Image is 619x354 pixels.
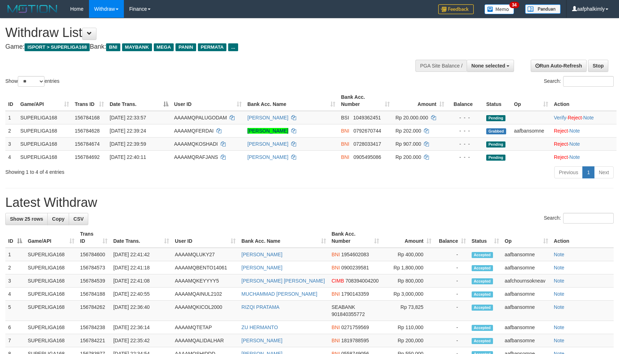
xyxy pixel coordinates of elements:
th: Trans ID: activate to sort column ascending [77,227,110,248]
a: Note [554,252,565,257]
span: AAAAMQFERDAI [174,128,214,134]
span: [DATE] 22:39:24 [110,128,146,134]
td: · [551,137,617,150]
td: Rp 73,825 [382,301,434,321]
span: None selected [471,63,505,69]
th: Op: activate to sort column ascending [511,91,551,111]
span: BNI [341,128,349,134]
a: Verify [554,115,566,120]
span: Grabbed [486,128,506,134]
span: BSI [341,115,349,120]
span: Accepted [472,338,493,344]
a: Next [594,166,614,178]
span: [DATE] 22:33:57 [110,115,146,120]
td: 2 [5,261,25,274]
td: aafbansomne [502,301,551,321]
span: Copy 1049362451 to clipboard [353,115,381,120]
a: Note [570,141,580,147]
th: Game/API: activate to sort column ascending [17,91,72,111]
td: Rp 400,000 [382,248,434,261]
td: AAAAMQTETAP [172,321,238,334]
a: Reject [554,154,568,160]
td: SUPERLIGA168 [25,248,77,261]
th: Balance: activate to sort column ascending [434,227,469,248]
th: Date Trans.: activate to sort column descending [107,91,171,111]
a: Note [570,154,580,160]
td: Rp 3,000,000 [382,288,434,301]
th: Game/API: activate to sort column ascending [25,227,77,248]
a: Stop [588,60,608,72]
span: Copy 0792670744 to clipboard [353,128,381,134]
h1: Withdraw List [5,26,405,40]
td: [DATE] 22:41:42 [110,248,172,261]
td: · [551,124,617,137]
span: Copy 0900239581 to clipboard [341,265,369,270]
span: Pending [486,141,505,147]
span: AAAAMQRAFJANS [174,154,218,160]
span: Show 25 rows [10,216,43,222]
td: 7 [5,334,25,347]
td: 1 [5,111,17,124]
span: BNI [332,291,340,297]
td: · · [551,111,617,124]
span: Rp 202.000 [395,128,421,134]
td: 156784539 [77,274,110,288]
td: AAAAMQAINUL2102 [172,288,238,301]
a: Note [554,265,565,270]
div: PGA Site Balance / [415,60,467,72]
td: [DATE] 22:41:08 [110,274,172,288]
td: AAAAMQKICOL2000 [172,301,238,321]
span: BNI [341,154,349,160]
div: - - - [450,154,481,161]
span: BNI [332,324,340,330]
td: SUPERLIGA168 [25,321,77,334]
th: Balance [447,91,483,111]
th: Bank Acc. Name: activate to sort column ascending [238,227,329,248]
td: SUPERLIGA168 [17,124,72,137]
td: SUPERLIGA168 [17,150,72,163]
td: AAAAMQKEYYYY5 [172,274,238,288]
td: SUPERLIGA168 [25,334,77,347]
span: Copy 1954602083 to clipboard [341,252,369,257]
td: 2 [5,124,17,137]
td: 3 [5,137,17,150]
span: Copy 708394004200 to clipboard [345,278,378,284]
span: MAYBANK [122,43,152,51]
span: Copy 0728033417 to clipboard [353,141,381,147]
span: Accepted [472,291,493,297]
span: ISPORT > SUPERLIGA168 [25,43,90,51]
td: SUPERLIGA168 [25,301,77,321]
span: Rp 907.000 [395,141,421,147]
span: 156784692 [75,154,100,160]
label: Search: [544,213,614,224]
a: Note [554,291,565,297]
th: ID: activate to sort column descending [5,227,25,248]
span: BNI [341,141,349,147]
a: [PERSON_NAME] [247,154,288,160]
span: ... [228,43,238,51]
a: Reject [568,115,582,120]
span: 34 [509,2,519,8]
td: - [434,274,469,288]
a: [PERSON_NAME] [241,252,282,257]
span: Copy [52,216,64,222]
td: 5 [5,301,25,321]
span: [DATE] 22:39:59 [110,141,146,147]
label: Search: [544,76,614,87]
span: BNI [332,252,340,257]
td: 156784573 [77,261,110,274]
button: None selected [467,60,514,72]
td: - [434,288,469,301]
th: Date Trans.: activate to sort column ascending [110,227,172,248]
td: Rp 110,000 [382,321,434,334]
span: 156784168 [75,115,100,120]
th: Status: activate to sort column ascending [469,227,502,248]
th: Bank Acc. Number: activate to sort column ascending [329,227,382,248]
td: aafbansomne [502,334,551,347]
a: [PERSON_NAME] [241,265,282,270]
a: Note [570,128,580,134]
span: Accepted [472,325,493,331]
span: AAAAMQPALUGODAM [174,115,227,120]
th: Trans ID: activate to sort column ascending [72,91,107,111]
td: 4 [5,150,17,163]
